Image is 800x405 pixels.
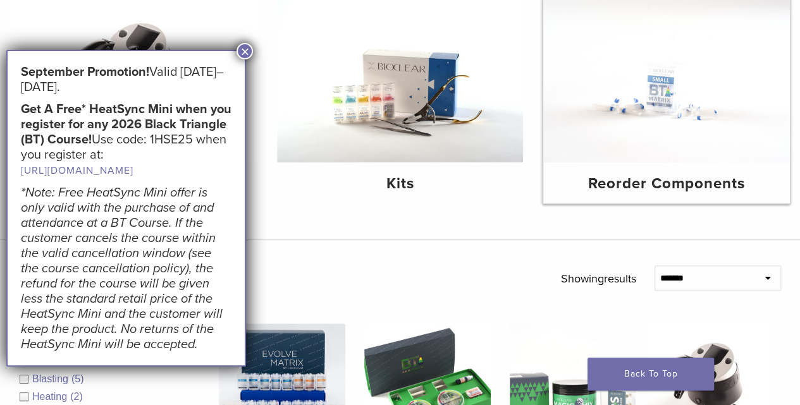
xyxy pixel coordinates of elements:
button: Close [237,43,253,59]
p: Showing results [560,265,636,292]
h4: Kits [287,172,514,195]
h4: Reorder Components [553,172,780,195]
a: Back To Top [588,358,714,390]
span: (2) [70,391,83,402]
strong: September Promotion! [21,64,149,80]
span: Heating [32,391,70,402]
h5: Valid [DATE]–[DATE]. [21,64,232,95]
strong: Get A Free* HeatSync Mini when you register for any 2026 Black Triangle (BT) Course! [21,102,231,147]
a: [URL][DOMAIN_NAME] [21,164,133,177]
span: Blasting [32,373,71,384]
span: (5) [71,373,84,384]
h5: Use code: 1HSE25 when you register at: [21,102,232,178]
em: *Note: Free HeatSync Mini offer is only valid with the purchase of and attendance at a BT Course.... [21,185,223,352]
